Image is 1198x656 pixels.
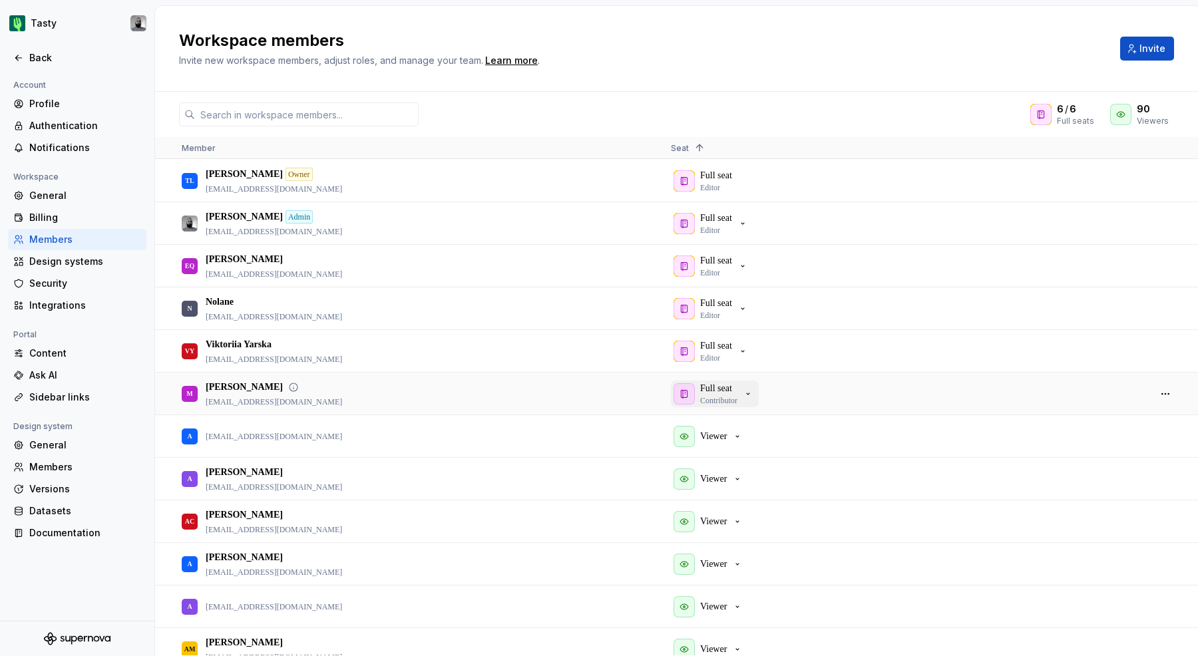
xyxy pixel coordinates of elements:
div: Admin [286,210,313,224]
div: Datasets [29,504,141,518]
div: Authentication [29,119,141,132]
p: [PERSON_NAME] [206,381,283,394]
div: M [186,381,192,407]
p: Full seat [700,212,732,225]
button: Viewer [671,593,748,620]
div: Versions [29,482,141,496]
div: Viewers [1137,116,1169,126]
span: 6 [1057,102,1064,116]
div: EQ [185,253,194,279]
div: VY [185,338,194,364]
button: Invite [1120,37,1174,61]
span: . [483,56,540,66]
p: Full seat [700,297,732,310]
p: Viewer [700,600,727,613]
div: Design systems [29,255,141,268]
button: Full seatEditor [671,295,753,322]
a: Integrations [8,295,146,316]
p: Viewer [700,643,727,656]
span: Seat [671,143,689,153]
div: Documentation [29,526,141,540]
p: Viktoriia Yarska [206,338,272,351]
a: Security [8,273,146,294]
a: General [8,434,146,456]
p: [EMAIL_ADDRESS][DOMAIN_NAME] [206,482,342,492]
div: Tasty [31,17,57,30]
span: Invite new workspace members, adjust roles, and manage your team. [179,55,483,66]
p: Viewer [700,558,727,571]
a: Sidebar links [8,387,146,408]
a: Authentication [8,115,146,136]
span: 6 [1070,102,1076,116]
p: [EMAIL_ADDRESS][DOMAIN_NAME] [206,601,342,612]
div: Members [29,233,141,246]
p: Editor [700,310,720,321]
span: 90 [1137,102,1150,116]
p: Full seat [700,382,732,395]
a: Learn more [485,54,538,67]
p: [PERSON_NAME] [206,210,283,224]
div: Workspace [8,169,64,185]
div: General [29,189,141,202]
div: / [1057,102,1094,116]
button: TastyJulien Riveron [3,9,152,38]
div: A [187,551,192,577]
div: Back [29,51,141,65]
div: Ask AI [29,369,141,382]
button: Viewer [671,551,748,577]
button: Viewer [671,466,748,492]
div: Portal [8,327,42,343]
a: Versions [8,478,146,500]
button: Full seatContributor [671,381,759,407]
div: Design system [8,418,78,434]
div: Sidebar links [29,391,141,404]
button: Full seatEditor [671,210,753,237]
img: 5a785b6b-c473-494b-9ba3-bffaf73304c7.png [9,15,25,31]
p: Viewer [700,430,727,443]
span: Invite [1139,42,1165,55]
a: Profile [8,93,146,114]
img: Julien Riveron [130,15,146,31]
div: A [187,466,192,492]
p: Full seat [700,254,732,267]
a: Billing [8,207,146,228]
p: [EMAIL_ADDRESS][DOMAIN_NAME] [206,397,342,407]
img: Julien Riveron [182,216,198,232]
p: [EMAIL_ADDRESS][DOMAIN_NAME] [206,567,342,577]
a: Supernova Logo [44,632,110,645]
p: Full seat [700,339,732,353]
p: [EMAIL_ADDRESS][DOMAIN_NAME] [206,431,342,442]
a: Content [8,343,146,364]
p: Contributor [700,395,737,406]
div: Full seats [1057,116,1094,126]
span: Member [182,143,216,153]
input: Search in workspace members... [195,102,419,126]
div: Profile [29,97,141,110]
p: Editor [700,225,720,236]
button: Viewer [671,423,748,450]
div: AC [185,508,194,534]
div: Integrations [29,299,141,312]
div: A [187,423,192,449]
p: Viewer [700,472,727,486]
div: Members [29,460,141,474]
p: [PERSON_NAME] [206,551,283,564]
p: [PERSON_NAME] [206,466,283,479]
button: Viewer [671,508,748,535]
a: Members [8,229,146,250]
button: Full seatEditor [671,338,753,365]
p: Viewer [700,515,727,528]
div: Security [29,277,141,290]
a: Back [8,47,146,69]
a: General [8,185,146,206]
p: [EMAIL_ADDRESS][DOMAIN_NAME] [206,269,342,279]
p: [PERSON_NAME] [206,253,283,266]
a: Documentation [8,522,146,544]
div: Content [29,347,141,360]
h2: Workspace members [179,30,1104,51]
p: [PERSON_NAME] [206,508,283,522]
a: Ask AI [8,365,146,386]
button: Full seatEditor [671,253,753,279]
a: Notifications [8,137,146,158]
